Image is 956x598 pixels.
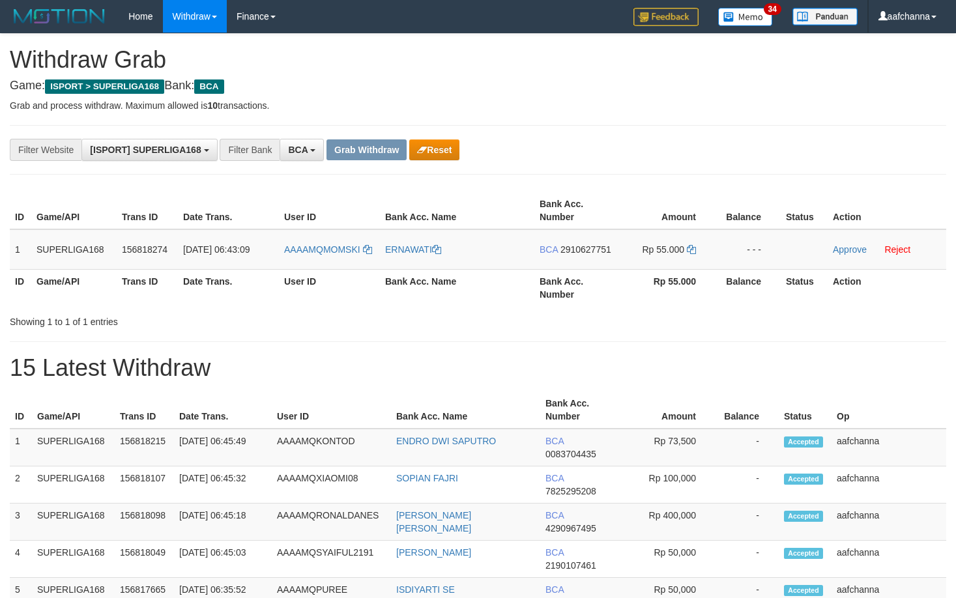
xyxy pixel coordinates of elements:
span: BCA [545,584,564,595]
span: Copy 7825295208 to clipboard [545,486,596,496]
td: 3 [10,504,32,541]
th: Date Trans. [174,392,272,429]
th: Game/API [31,269,117,306]
td: SUPERLIGA168 [32,429,115,466]
a: Copy 55000 to clipboard [687,244,696,255]
span: Rp 55.000 [643,244,685,255]
th: Status [781,192,828,229]
th: Status [781,269,828,306]
td: Rp 100,000 [620,466,716,504]
strong: 10 [207,100,218,111]
a: Reject [884,244,910,255]
span: BCA [288,145,308,155]
th: Amount [617,192,716,229]
th: Trans ID [115,392,174,429]
td: 156818215 [115,429,174,466]
td: aafchanna [832,541,946,578]
td: Rp 400,000 [620,504,716,541]
td: aafchanna [832,429,946,466]
td: [DATE] 06:45:49 [174,429,272,466]
th: Balance [716,269,781,306]
a: Approve [833,244,867,255]
td: [DATE] 06:45:32 [174,466,272,504]
span: BCA [545,547,564,558]
td: SUPERLIGA168 [31,229,117,270]
td: - [716,504,779,541]
td: 156818098 [115,504,174,541]
th: Status [779,392,832,429]
td: aafchanna [832,504,946,541]
span: Copy 4290967495 to clipboard [545,523,596,534]
span: Copy 0083704435 to clipboard [545,449,596,459]
span: Copy 2190107461 to clipboard [545,560,596,571]
a: ISDIYARTI SE [396,584,455,595]
td: 156818049 [115,541,174,578]
a: ERNAWATI [385,244,441,255]
th: Balance [716,392,779,429]
p: Grab and process withdraw. Maximum allowed is transactions. [10,99,946,112]
th: Balance [716,192,781,229]
th: ID [10,392,32,429]
button: [ISPORT] SUPERLIGA168 [81,139,217,161]
td: - - - [716,229,781,270]
th: User ID [279,192,380,229]
th: Action [828,269,946,306]
span: [DATE] 06:43:09 [183,244,250,255]
td: aafchanna [832,466,946,504]
a: [PERSON_NAME] [PERSON_NAME] [396,510,471,534]
span: Accepted [784,474,823,485]
td: SUPERLIGA168 [32,504,115,541]
th: ID [10,192,31,229]
th: Bank Acc. Name [380,269,534,306]
span: Copy 2910627751 to clipboard [560,244,611,255]
th: Game/API [31,192,117,229]
td: AAAAMQXIAOMI08 [272,466,391,504]
span: BCA [194,79,224,94]
th: User ID [279,269,380,306]
td: 1 [10,429,32,466]
button: Reset [409,139,459,160]
th: Rp 55.000 [617,269,716,306]
td: [DATE] 06:45:18 [174,504,272,541]
div: Showing 1 to 1 of 1 entries [10,310,388,328]
span: BCA [545,510,564,520]
span: [ISPORT] SUPERLIGA168 [90,145,201,155]
td: SUPERLIGA168 [32,541,115,578]
a: [PERSON_NAME] [396,547,471,558]
td: SUPERLIGA168 [32,466,115,504]
td: 1 [10,229,31,270]
td: AAAAMQRONALDANES [272,504,391,541]
img: Feedback.jpg [633,8,699,26]
td: Rp 50,000 [620,541,716,578]
span: BCA [545,436,564,446]
span: BCA [540,244,558,255]
td: AAAAMQSYAIFUL2191 [272,541,391,578]
th: Action [828,192,946,229]
span: Accepted [784,548,823,559]
span: Accepted [784,436,823,448]
td: Rp 73,500 [620,429,716,466]
th: Bank Acc. Number [534,192,617,229]
a: AAAAMQMOMSKI [284,244,372,255]
h4: Game: Bank: [10,79,946,93]
div: Filter Website [10,139,81,161]
th: Bank Acc. Name [391,392,540,429]
th: Game/API [32,392,115,429]
td: 4 [10,541,32,578]
td: - [716,429,779,466]
h1: 15 Latest Withdraw [10,355,946,381]
td: 2 [10,466,32,504]
th: Date Trans. [178,269,279,306]
th: Bank Acc. Number [534,269,617,306]
span: Accepted [784,511,823,522]
th: Bank Acc. Number [540,392,620,429]
th: Trans ID [117,192,178,229]
img: panduan.png [792,8,858,25]
span: AAAAMQMOMSKI [284,244,360,255]
button: BCA [280,139,324,161]
th: ID [10,269,31,306]
td: - [716,541,779,578]
span: 156818274 [122,244,167,255]
td: 156818107 [115,466,174,504]
h1: Withdraw Grab [10,47,946,73]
